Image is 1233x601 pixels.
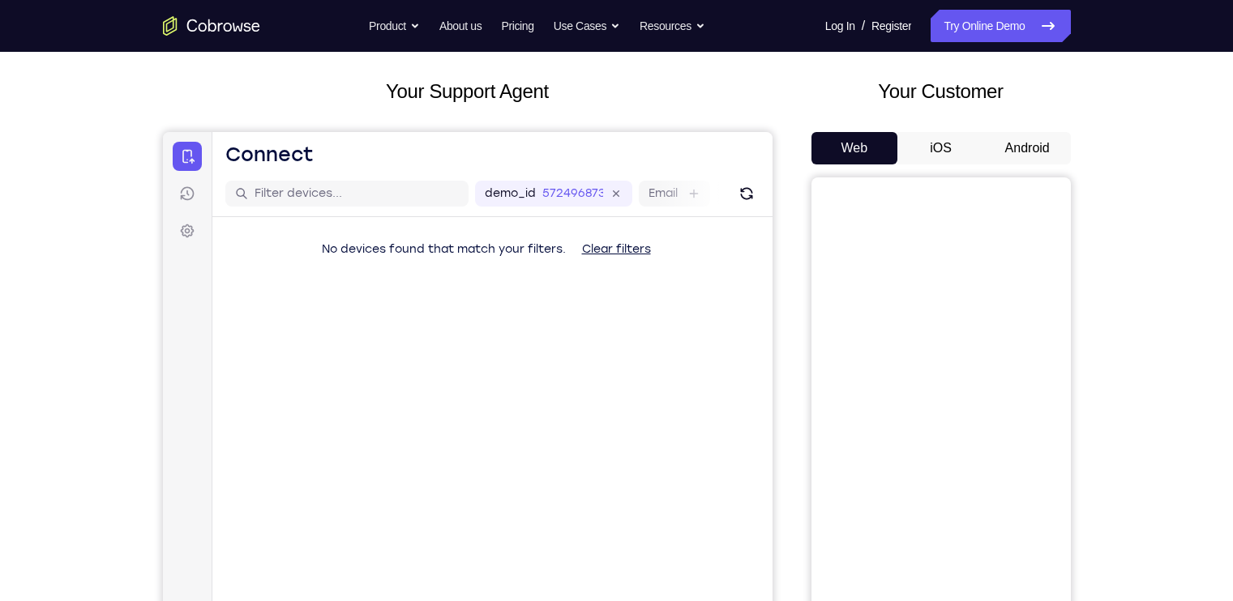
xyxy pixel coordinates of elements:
button: 6-digit code [280,488,379,520]
h2: Your Support Agent [163,77,773,106]
button: Product [369,10,420,42]
button: Use Cases [554,10,620,42]
a: Go to the home page [163,16,260,36]
button: iOS [897,132,984,164]
button: Web [811,132,898,164]
h2: Your Customer [811,77,1071,106]
button: Android [984,132,1071,164]
span: No devices found that match your filters. [159,110,403,124]
a: Log In [825,10,855,42]
span: / [862,16,865,36]
a: Try Online Demo [931,10,1070,42]
button: Resources [640,10,705,42]
a: Register [871,10,911,42]
a: Pricing [501,10,533,42]
a: About us [439,10,482,42]
button: Clear filters [406,101,501,134]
